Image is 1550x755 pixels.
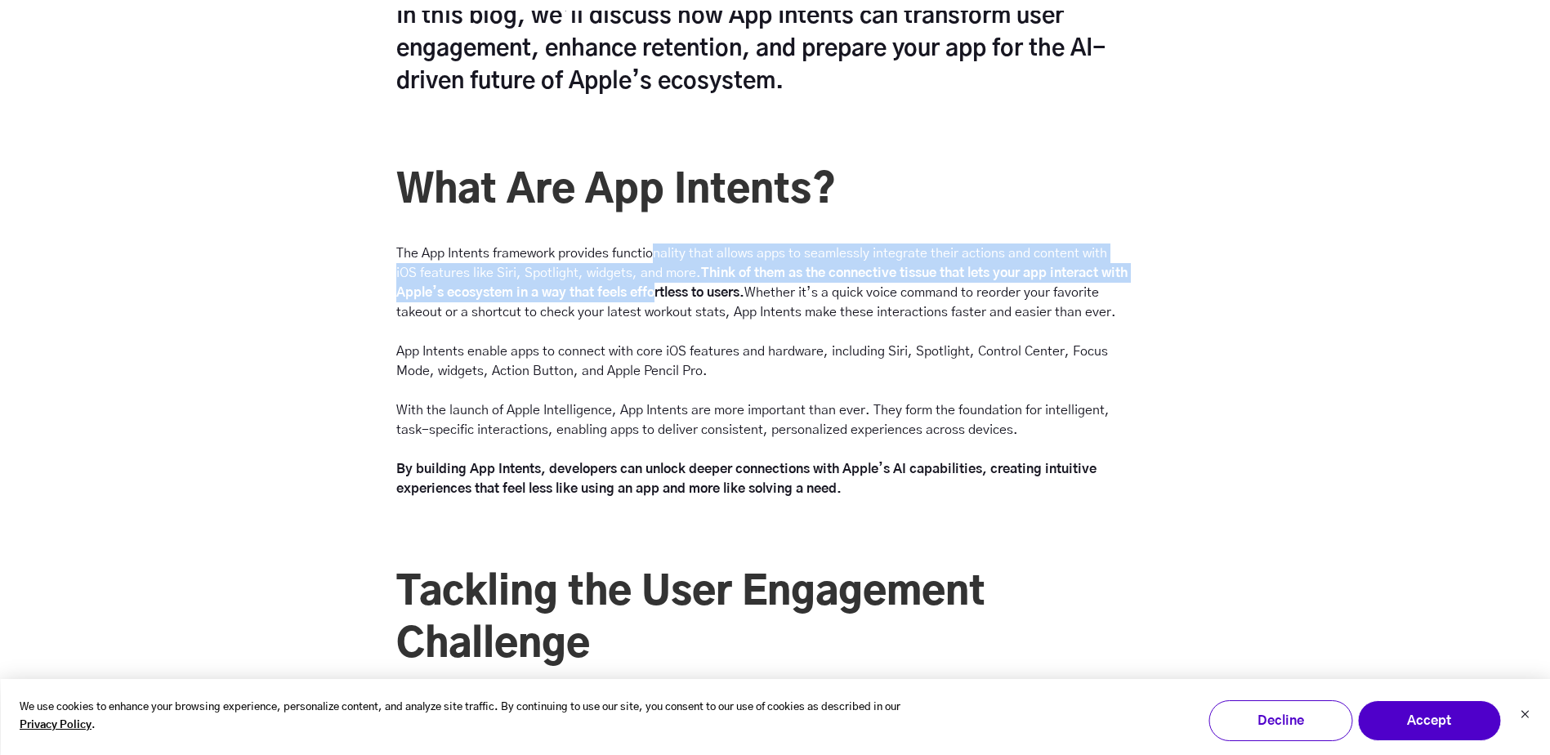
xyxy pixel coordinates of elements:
button: Accept [1357,700,1501,741]
p: We use cookies to enhance your browsing experience, personalize content, and analyze site traffic... [20,699,910,736]
h2: Tackling the User Engagement Challenge [396,567,1128,672]
a: Privacy Policy [20,717,92,735]
strong: In this blog, we’ll discuss how App Intents can transform user engagement, enhance retention, and... [396,5,1106,93]
p: The App Intents framework provides functionality that allows apps to seamlessly integrate their a... [396,243,1128,322]
strong: By building App Intents, developers can unlock deeper connections with Apple’s AI capabilities, c... [396,462,1097,495]
p: App Intents enable apps to connect with core iOS features and hardware, including Siri, Spotlight... [396,342,1128,498]
h2: What Are App Intents? [396,165,1128,217]
strong: Think of them as the connective tissue that lets your app interact with Apple’s ecosystem in a wa... [396,266,1128,299]
button: Decline [1208,700,1352,741]
button: Dismiss cookie banner [1520,708,1530,725]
